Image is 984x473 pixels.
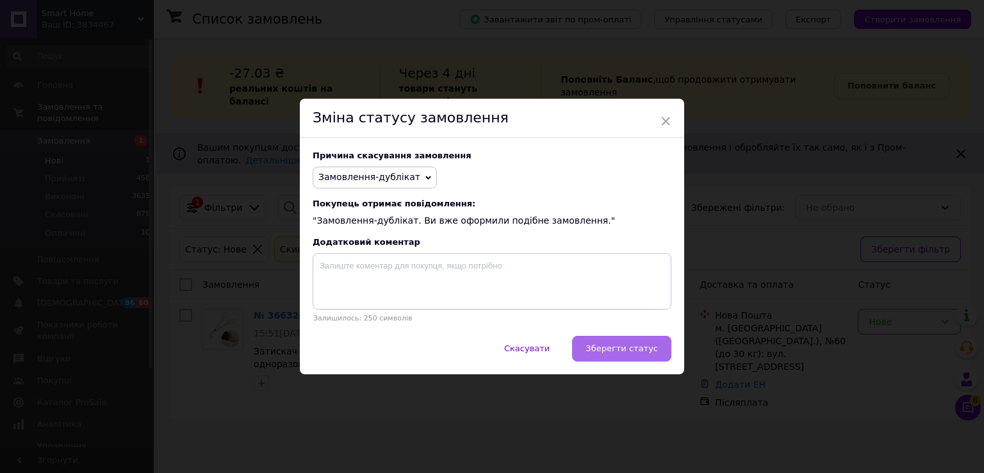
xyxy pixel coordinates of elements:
div: "Замовлення-дублікат. Ви вже оформили подібне замовлення." [313,199,671,228]
span: × [660,110,671,132]
span: Скасувати [504,344,550,353]
div: Зміна статусу замовлення [300,99,684,138]
span: Покупець отримає повідомлення: [313,199,671,208]
div: Додатковий коментар [313,237,671,247]
button: Скасувати [491,336,563,361]
button: Зберегти статус [572,336,671,361]
span: Замовлення-дублікат [318,172,420,182]
span: Зберегти статус [586,344,658,353]
div: Причина скасування замовлення [313,151,671,160]
p: Залишилось: 250 символів [313,314,671,322]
